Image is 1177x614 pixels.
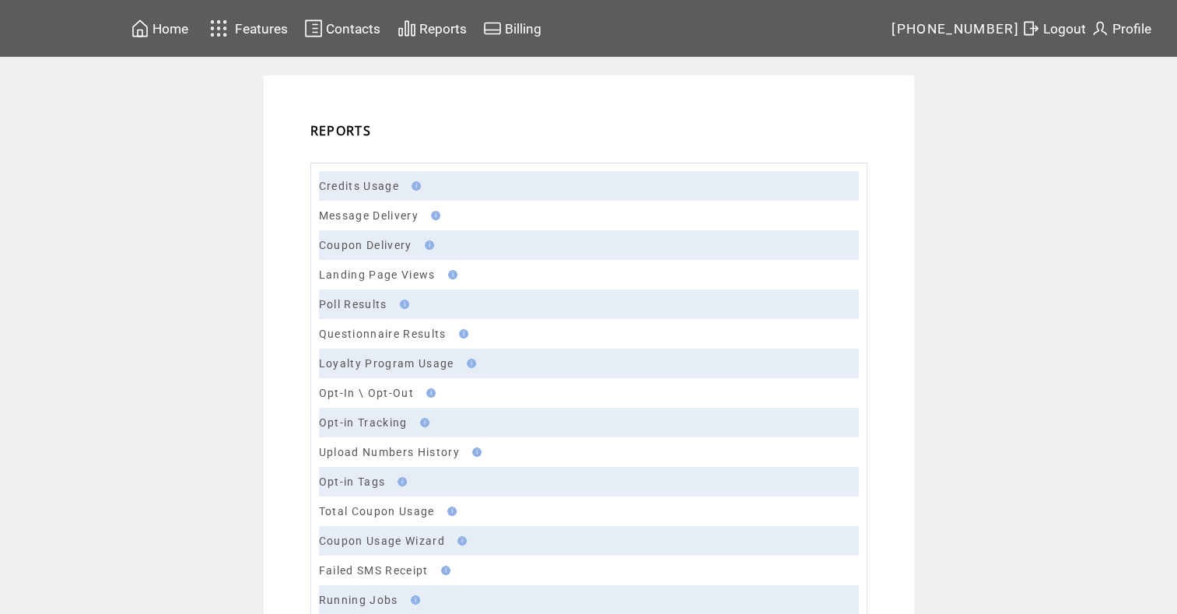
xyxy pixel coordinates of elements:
[319,594,398,606] a: Running Jobs
[319,328,447,340] a: Questionnaire Results
[310,122,371,139] span: REPORTS
[395,16,469,40] a: Reports
[483,19,502,38] img: creidtcard.svg
[304,19,323,38] img: contacts.svg
[422,388,436,398] img: help.gif
[302,16,383,40] a: Contacts
[420,240,434,250] img: help.gif
[426,211,440,220] img: help.gif
[319,387,414,399] a: Opt-In \ Opt-Out
[319,268,436,281] a: Landing Page Views
[319,416,408,429] a: Opt-in Tracking
[319,564,429,577] a: Failed SMS Receipt
[505,21,541,37] span: Billing
[1021,19,1040,38] img: exit.svg
[319,505,435,518] a: Total Coupon Usage
[454,329,468,339] img: help.gif
[319,180,399,192] a: Credits Usage
[443,507,457,516] img: help.gif
[481,16,544,40] a: Billing
[152,21,188,37] span: Home
[892,21,1019,37] span: [PHONE_NUMBER]
[319,357,454,370] a: Loyalty Program Usage
[407,181,421,191] img: help.gif
[319,239,412,251] a: Coupon Delivery
[131,19,149,38] img: home.svg
[453,536,467,546] img: help.gif
[443,270,457,279] img: help.gif
[319,446,460,458] a: Upload Numbers History
[326,21,380,37] span: Contacts
[235,21,288,37] span: Features
[436,566,450,575] img: help.gif
[393,477,407,486] img: help.gif
[319,298,387,311] a: Poll Results
[1112,21,1151,37] span: Profile
[1043,21,1086,37] span: Logout
[203,13,291,44] a: Features
[406,595,420,605] img: help.gif
[398,19,416,38] img: chart.svg
[415,418,429,427] img: help.gif
[319,535,445,547] a: Coupon Usage Wizard
[128,16,191,40] a: Home
[462,359,476,368] img: help.gif
[395,300,409,309] img: help.gif
[468,447,482,457] img: help.gif
[1091,19,1109,38] img: profile.svg
[205,16,233,41] img: features.svg
[419,21,467,37] span: Reports
[319,209,419,222] a: Message Delivery
[1088,16,1154,40] a: Profile
[1019,16,1088,40] a: Logout
[319,475,386,488] a: Opt-in Tags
